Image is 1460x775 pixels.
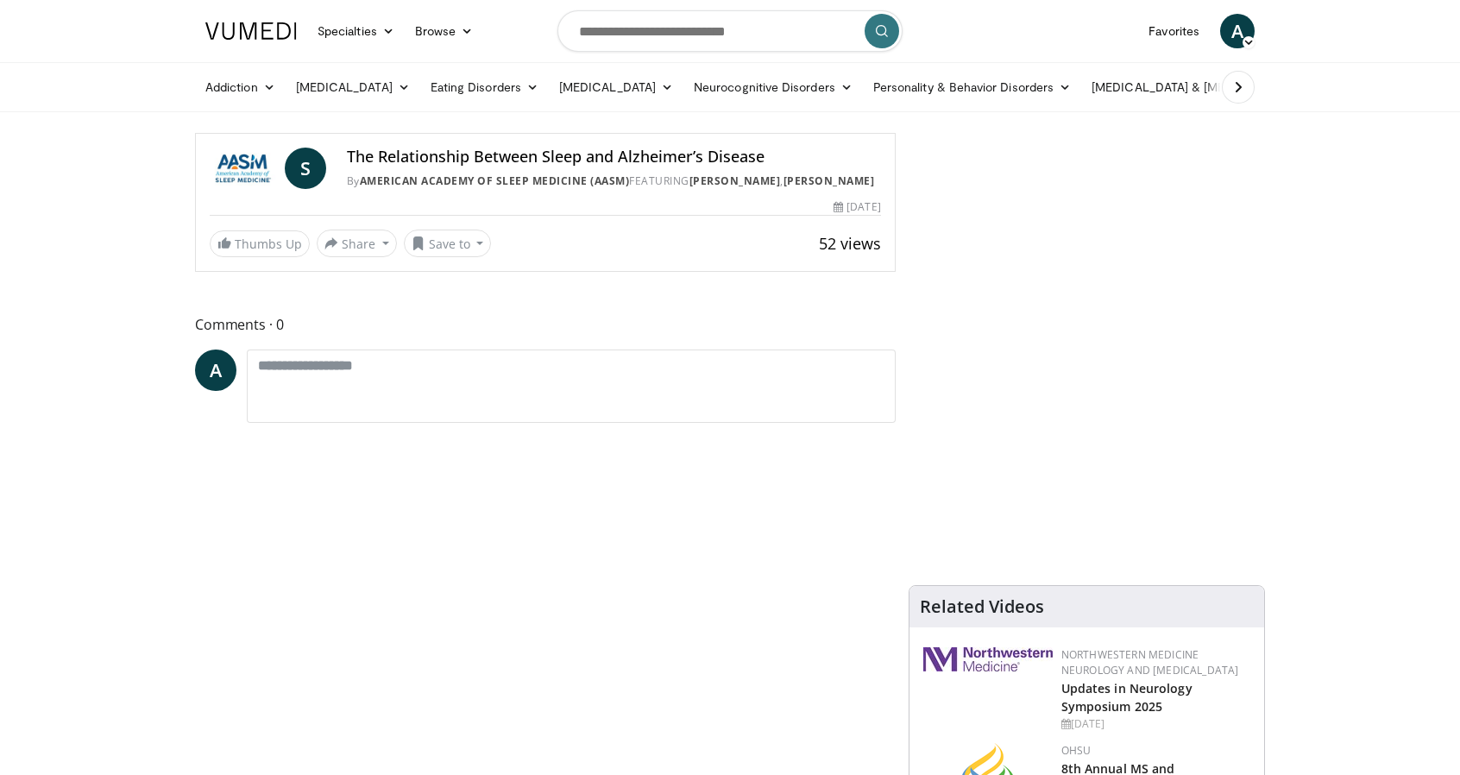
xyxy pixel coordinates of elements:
[834,199,880,215] div: [DATE]
[957,133,1216,349] iframe: Advertisement
[1061,716,1250,732] div: [DATE]
[405,14,484,48] a: Browse
[360,173,630,188] a: American Academy of Sleep Medicine (AASM)
[347,148,881,167] h4: The Relationship Between Sleep and Alzheimer’s Disease
[819,233,881,254] span: 52 views
[307,14,405,48] a: Specialties
[286,70,420,104] a: [MEDICAL_DATA]
[783,173,875,188] a: [PERSON_NAME]
[1138,14,1210,48] a: Favorites
[863,70,1081,104] a: Personality & Behavior Disorders
[404,230,492,257] button: Save to
[420,70,549,104] a: Eating Disorders
[689,173,781,188] a: [PERSON_NAME]
[683,70,863,104] a: Neurocognitive Disorders
[920,596,1044,617] h4: Related Videos
[347,173,881,189] div: By FEATURING ,
[210,148,278,189] img: American Academy of Sleep Medicine (AASM)
[210,230,310,257] a: Thumbs Up
[317,230,397,257] button: Share
[1061,647,1239,677] a: Northwestern Medicine Neurology and [MEDICAL_DATA]
[195,350,236,391] a: A
[957,359,1216,575] iframe: Advertisement
[285,148,326,189] a: S
[195,313,896,336] span: Comments 0
[549,70,683,104] a: [MEDICAL_DATA]
[923,647,1053,671] img: 2a462fb6-9365-492a-ac79-3166a6f924d8.png.150x105_q85_autocrop_double_scale_upscale_version-0.2.jpg
[1220,14,1255,48] a: A
[195,70,286,104] a: Addiction
[1081,70,1328,104] a: [MEDICAL_DATA] & [MEDICAL_DATA]
[205,22,297,40] img: VuMedi Logo
[1061,743,1092,758] a: OHSU
[557,10,903,52] input: Search topics, interventions
[1061,680,1193,715] a: Updates in Neurology Symposium 2025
